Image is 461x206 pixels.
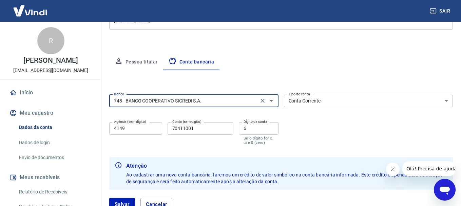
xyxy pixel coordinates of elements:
img: Vindi [8,0,52,21]
label: Conta (sem dígito) [172,119,201,124]
p: [EMAIL_ADDRESS][DOMAIN_NAME] [13,67,88,74]
a: Relatório de Recebíveis [16,185,93,199]
label: Banco [114,92,124,97]
a: Dados de login [16,136,93,150]
span: Ao cadastrar uma nova conta bancária, faremos um crédito de valor simbólico na conta bancária inf... [126,172,444,184]
a: Envio de documentos [16,151,93,165]
label: Tipo de conta [289,92,310,97]
button: Meu cadastro [8,106,93,120]
p: [PERSON_NAME] [23,57,78,64]
label: Agência (sem dígito) [114,119,146,124]
a: Dados da conta [16,120,93,134]
div: R [37,27,64,54]
button: Clear [258,96,267,106]
label: Dígito da conta [244,119,267,124]
span: Olá! Precisa de ajuda? [4,5,57,10]
p: Se o dígito for x, use 0 (zero) [244,136,274,145]
button: Abrir [267,96,276,106]
iframe: Botão para abrir a janela de mensagens [434,179,456,201]
button: Meus recebíveis [8,170,93,185]
b: Atenção [126,162,447,170]
iframe: Mensagem da empresa [402,161,456,176]
button: Sair [428,5,453,17]
iframe: Fechar mensagem [386,163,400,176]
a: Início [8,85,93,100]
button: Pessoa titular [109,54,163,70]
button: Conta bancária [163,54,220,70]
